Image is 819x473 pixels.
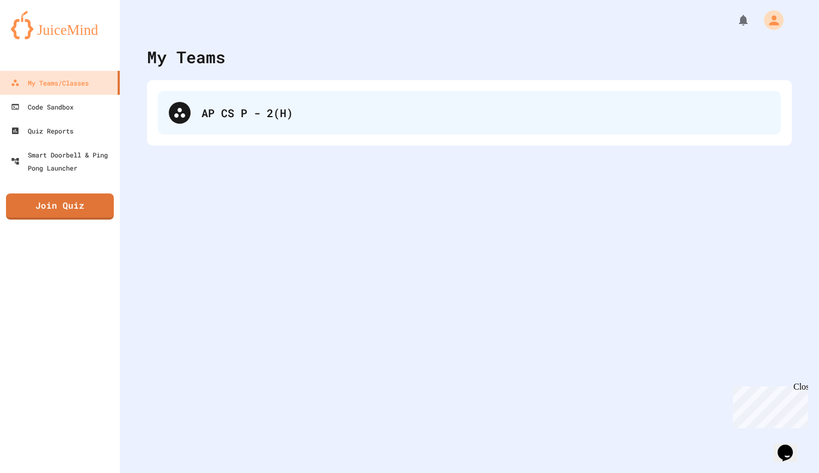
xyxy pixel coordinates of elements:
div: Smart Doorbell & Ping Pong Launcher [11,148,115,174]
div: Code Sandbox [11,100,74,113]
div: My Account [753,8,786,33]
iframe: chat widget [773,429,808,462]
div: My Teams/Classes [11,76,89,89]
div: My Notifications [717,11,753,29]
div: My Teams [147,45,225,69]
img: logo-orange.svg [11,11,109,39]
div: AP CS P - 2(H) [201,105,770,121]
iframe: chat widget [729,382,808,428]
a: Join Quiz [6,193,114,220]
div: Chat with us now!Close [4,4,75,69]
div: AP CS P - 2(H) [158,91,781,135]
div: Quiz Reports [11,124,74,137]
